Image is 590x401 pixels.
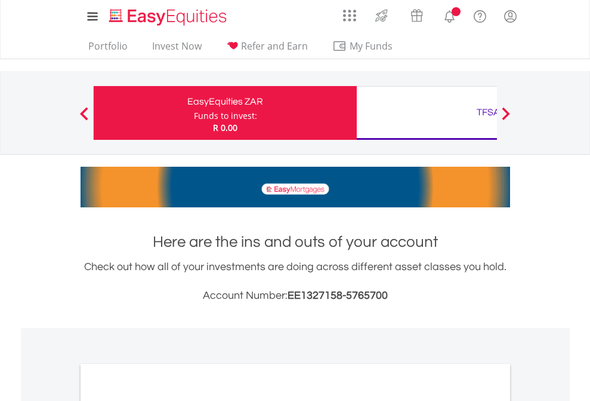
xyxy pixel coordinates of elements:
[241,39,308,53] span: Refer and Earn
[147,40,206,59] a: Invest Now
[101,93,350,110] div: EasyEquities ZAR
[72,113,96,125] button: Previous
[434,3,465,27] a: Notifications
[494,113,518,125] button: Next
[81,287,510,304] h3: Account Number:
[495,3,526,29] a: My Profile
[81,167,510,207] img: EasyMortage Promotion Banner
[335,3,364,22] a: AppsGrid
[84,40,132,59] a: Portfolio
[81,231,510,253] h1: Here are the ins and outs of your account
[372,6,391,25] img: thrive-v2.svg
[465,3,495,27] a: FAQ's and Support
[81,259,510,304] div: Check out how all of your investments are doing across different asset classes you hold.
[343,9,356,22] img: grid-menu-icon.svg
[332,38,410,54] span: My Funds
[407,6,427,25] img: vouchers-v2.svg
[221,40,313,59] a: Refer and Earn
[213,122,237,133] span: R 0.00
[288,290,388,301] span: EE1327158-5765700
[399,3,434,25] a: Vouchers
[107,7,231,27] img: EasyEquities_Logo.png
[194,110,257,122] div: Funds to invest:
[104,3,231,27] a: Home page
